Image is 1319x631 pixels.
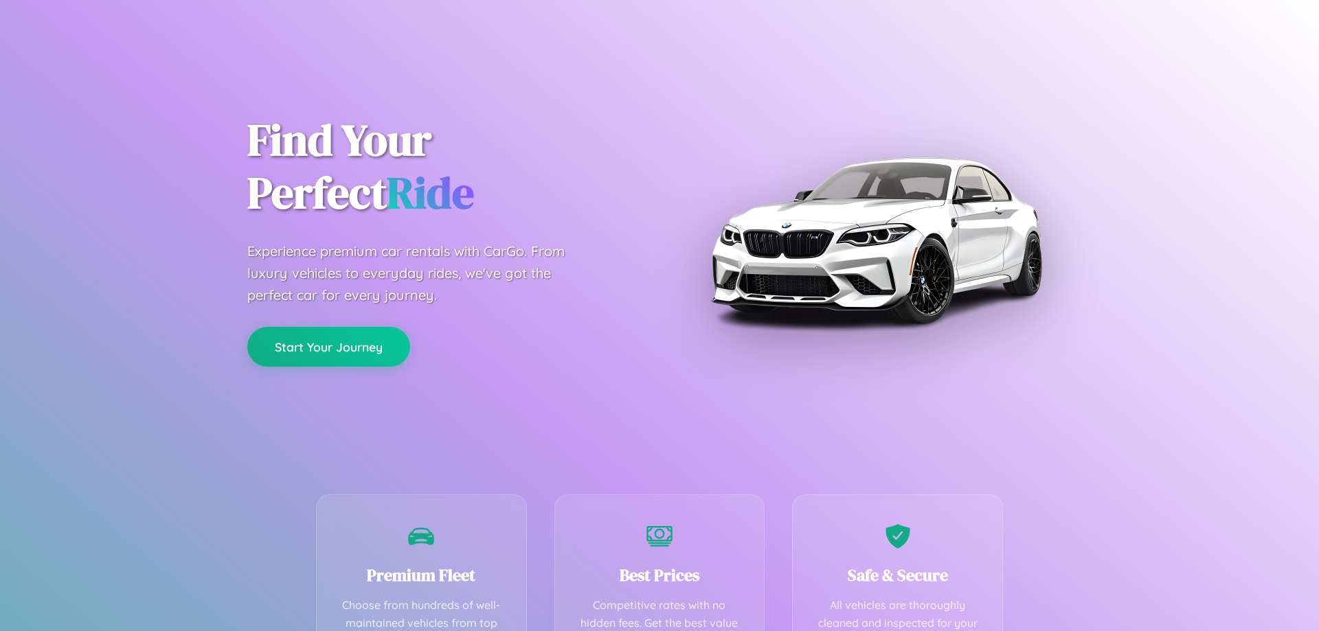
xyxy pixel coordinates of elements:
[813,564,982,586] h3: Safe & Secure
[337,564,506,586] h3: Premium Fleet
[247,240,591,306] p: Experience premium car rentals with CarGo. From luxury vehicles to everyday rides, we've got the ...
[704,69,1048,412] img: Premium BMW car rental vehicle
[247,114,639,220] h1: Find Your Perfect
[247,327,410,367] button: Start Your Journey
[576,564,744,586] h3: Best Prices
[387,163,474,222] span: Ride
